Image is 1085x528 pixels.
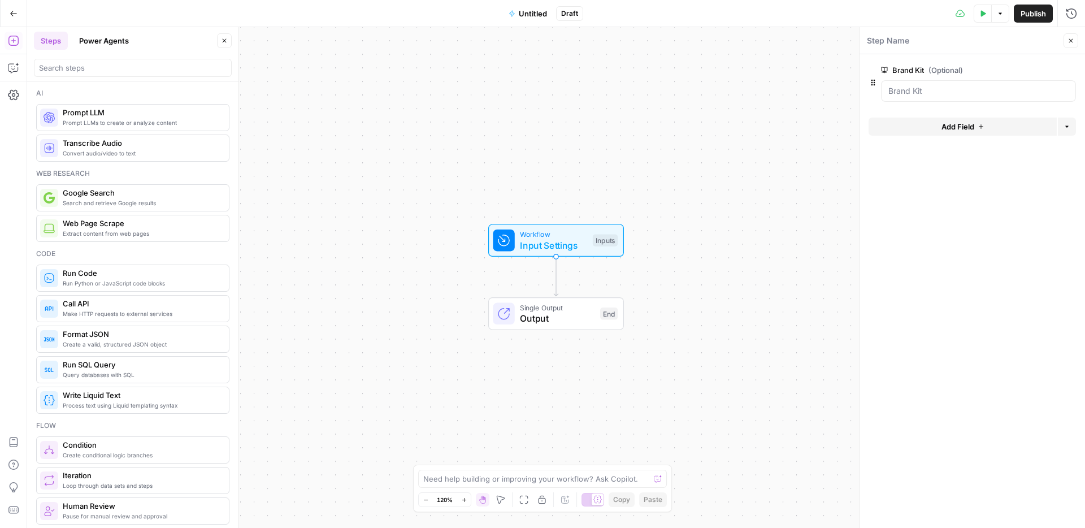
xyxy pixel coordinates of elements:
[554,257,558,296] g: Edge from start to end
[63,500,220,512] span: Human Review
[941,121,974,132] span: Add Field
[502,5,554,23] button: Untitled
[561,8,578,19] span: Draft
[36,168,229,179] div: Web research
[437,495,453,504] span: 120%
[63,470,220,481] span: Iteration
[63,328,220,340] span: Format JSON
[63,401,220,410] span: Process text using Liquid templating syntax
[881,64,1012,76] label: Brand Kit
[63,309,220,318] span: Make HTTP requests to external services
[63,198,220,207] span: Search and retrieve Google results
[644,495,662,505] span: Paste
[63,267,220,279] span: Run Code
[520,302,594,313] span: Single Output
[520,311,594,325] span: Output
[39,62,227,73] input: Search steps
[888,85,1069,97] input: Brand Kit
[520,239,587,252] span: Input Settings
[609,492,635,507] button: Copy
[34,32,68,50] button: Steps
[519,8,547,19] span: Untitled
[613,495,630,505] span: Copy
[1021,8,1046,19] span: Publish
[520,229,587,240] span: Workflow
[63,481,220,490] span: Loop through data sets and steps
[600,308,618,320] div: End
[72,32,136,50] button: Power Agents
[639,492,667,507] button: Paste
[63,340,220,349] span: Create a valid, structured JSON object
[1014,5,1053,23] button: Publish
[451,224,661,257] div: WorkflowInput SettingsInputs
[63,279,220,288] span: Run Python or JavaScript code blocks
[63,451,220,460] span: Create conditional logic branches
[928,64,963,76] span: (Optional)
[63,389,220,401] span: Write Liquid Text
[63,298,220,309] span: Call API
[869,118,1057,136] button: Add Field
[63,107,220,118] span: Prompt LLM
[63,218,220,229] span: Web Page Scrape
[36,421,229,431] div: Flow
[63,439,220,451] span: Condition
[63,512,220,521] span: Pause for manual review and approval
[593,234,618,246] div: Inputs
[63,229,220,238] span: Extract content from web pages
[63,359,220,370] span: Run SQL Query
[63,149,220,158] span: Convert audio/video to text
[63,118,220,127] span: Prompt LLMs to create or analyze content
[36,249,229,259] div: Code
[36,88,229,98] div: Ai
[63,187,220,198] span: Google Search
[63,370,220,379] span: Query databases with SQL
[63,137,220,149] span: Transcribe Audio
[451,297,661,330] div: Single OutputOutputEnd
